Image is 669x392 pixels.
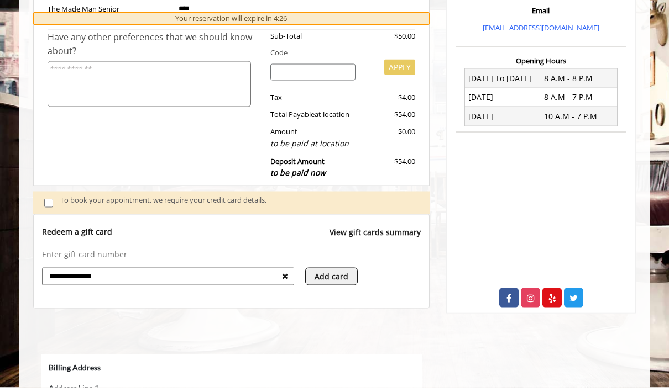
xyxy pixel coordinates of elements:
div: to be paid at location [270,142,356,154]
div: $50.00 [354,14,415,25]
b: Billing Address [8,8,60,18]
div: To book your appointment, we require your credit card details. [60,199,419,215]
td: 8 A.M - 8 P.M [541,73,617,92]
label: Address Line 2 [8,68,58,77]
label: State [8,146,25,156]
label: City [8,107,22,116]
div: $54.00 [364,160,415,184]
td: 10 A.M - 7 P.M [541,112,617,130]
button: Add card [305,272,358,290]
span: to be paid now [270,172,326,182]
td: [DATE] [465,92,541,111]
div: Amount [262,130,364,154]
a: View gift cards summary [330,231,421,253]
div: $54.00 [364,113,415,125]
label: Country [8,225,40,234]
a: [EMAIL_ADDRESS][DOMAIN_NAME] [483,27,599,37]
div: Sub-Total [262,35,364,46]
button: Submit [339,264,374,281]
div: $4.00 [364,96,415,108]
button: APPLY [384,64,415,80]
label: Address Line 1 [8,29,58,38]
h3: Email [459,11,623,19]
div: Total Payable [262,113,364,125]
div: $50.00 [364,35,415,46]
div: Code [262,51,415,63]
td: [DATE] [465,112,541,130]
div: $0.00 [364,130,415,154]
td: [DATE] To [DATE] [465,73,541,92]
h3: Opening Hours [456,61,626,69]
label: Zip Code [8,186,42,195]
div: Have any other preferences that we should know about? [48,35,262,63]
td: 8 A.M - 7 P.M [541,92,617,111]
select: States List [8,158,373,177]
b: Deposit Amount [270,161,326,183]
div: Tax [262,96,364,108]
p: Enter gift card number [42,253,421,264]
span: at location [315,114,349,124]
div: Your reservation will expire in 4:26 [33,17,430,29]
td: The Made Man Senior [PERSON_NAME] Haircut [48,2,170,34]
p: Redeem a gift card [42,231,112,242]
